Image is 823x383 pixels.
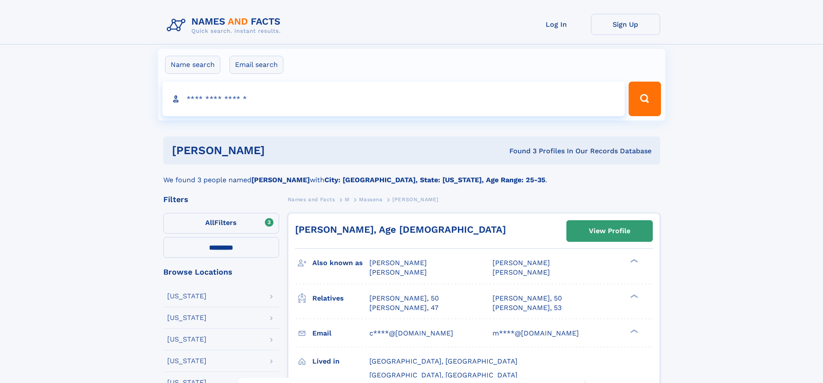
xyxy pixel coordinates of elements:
[628,293,639,299] div: ❯
[369,259,427,267] span: [PERSON_NAME]
[591,14,660,35] a: Sign Up
[369,268,427,276] span: [PERSON_NAME]
[167,293,207,300] div: [US_STATE]
[163,14,288,37] img: Logo Names and Facts
[312,291,369,306] h3: Relatives
[369,294,439,303] a: [PERSON_NAME], 50
[493,268,550,276] span: [PERSON_NAME]
[493,259,550,267] span: [PERSON_NAME]
[359,194,382,205] a: Massena
[162,82,625,116] input: search input
[369,303,439,313] a: [PERSON_NAME], 47
[387,146,651,156] div: Found 3 Profiles In Our Records Database
[205,218,214,227] span: All
[493,303,562,313] a: [PERSON_NAME], 53
[229,56,283,74] label: Email search
[589,221,630,241] div: View Profile
[167,336,207,343] div: [US_STATE]
[167,314,207,321] div: [US_STATE]
[163,196,279,203] div: Filters
[369,371,518,379] span: [GEOGRAPHIC_DATA], [GEOGRAPHIC_DATA]
[493,294,562,303] a: [PERSON_NAME], 50
[288,194,335,205] a: Names and Facts
[392,196,439,203] span: [PERSON_NAME]
[165,56,220,74] label: Name search
[369,357,518,365] span: [GEOGRAPHIC_DATA], [GEOGRAPHIC_DATA]
[628,328,639,334] div: ❯
[324,176,545,184] b: City: [GEOGRAPHIC_DATA], State: [US_STATE], Age Range: 25-35
[629,82,661,116] button: Search Button
[163,268,279,276] div: Browse Locations
[312,326,369,341] h3: Email
[163,213,279,234] label: Filters
[251,176,310,184] b: [PERSON_NAME]
[163,165,660,185] div: We found 3 people named with .
[312,256,369,270] h3: Also known as
[295,224,506,235] a: [PERSON_NAME], Age [DEMOGRAPHIC_DATA]
[567,221,652,241] a: View Profile
[312,354,369,369] h3: Lived in
[345,196,350,203] span: M
[359,196,382,203] span: Massena
[628,258,639,264] div: ❯
[172,145,387,156] h1: [PERSON_NAME]
[167,358,207,364] div: [US_STATE]
[522,14,591,35] a: Log In
[345,194,350,205] a: M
